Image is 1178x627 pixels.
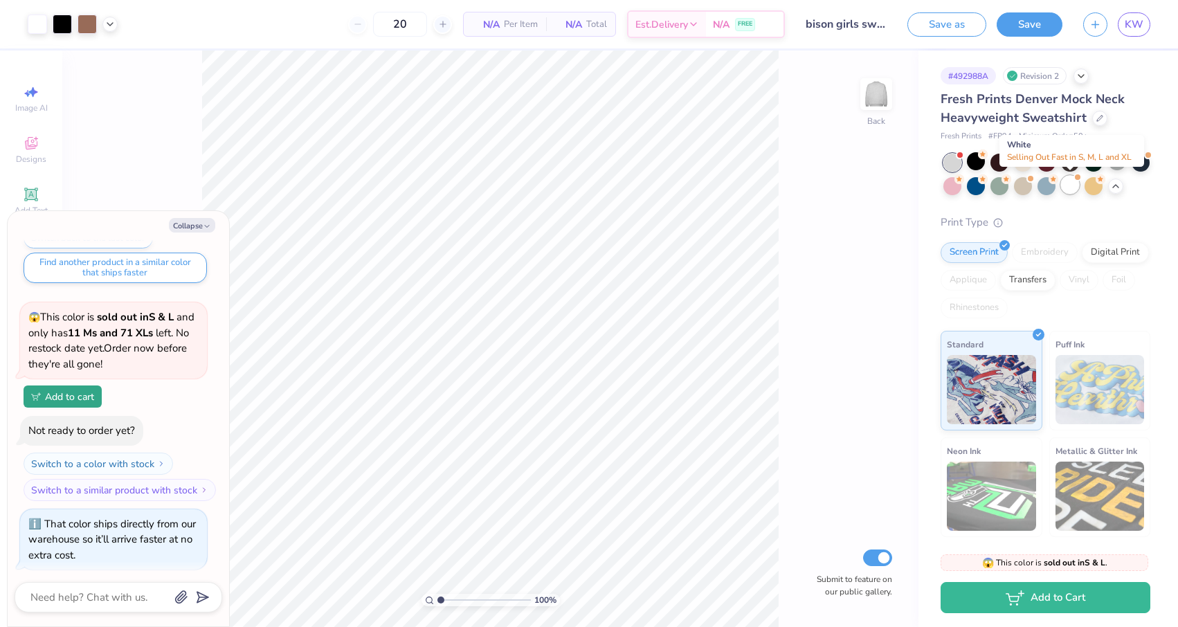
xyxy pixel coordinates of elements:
[28,310,194,371] span: This color is and only has left . No restock date yet. Order now before they're all gone!
[15,102,48,113] span: Image AI
[373,12,427,37] input: – –
[554,17,582,32] span: N/A
[28,424,135,437] div: Not ready to order yet?
[713,17,730,32] span: N/A
[997,12,1062,37] button: Save
[1125,17,1143,33] span: KW
[1003,67,1067,84] div: Revision 2
[31,392,41,401] img: Add to cart
[1012,242,1078,263] div: Embroidery
[947,462,1036,531] img: Neon Ink
[24,385,102,408] button: Add to cart
[68,326,153,340] strong: 11 Ms and 71 XLs
[635,17,688,32] span: Est. Delivery
[1055,337,1085,352] span: Puff Ink
[809,573,892,598] label: Submit to feature on our public gallery.
[1055,462,1145,531] img: Metallic & Glitter Ink
[1007,152,1132,163] span: Selling Out Fast in S, M, L and XL
[586,17,607,32] span: Total
[982,556,1107,569] span: This color is .
[1055,355,1145,424] img: Puff Ink
[1044,557,1105,568] strong: sold out in S & L
[157,460,165,468] img: Switch to a color with stock
[988,131,1012,143] span: # FP94
[947,444,981,458] span: Neon Ink
[1103,270,1135,291] div: Foil
[169,218,215,233] button: Collapse
[982,556,994,570] span: 😱
[907,12,986,37] button: Save as
[947,355,1036,424] img: Standard
[28,517,196,562] div: That color ships directly from our warehouse so it’ll arrive faster at no extra cost.
[16,154,46,165] span: Designs
[867,115,885,127] div: Back
[941,91,1125,126] span: Fresh Prints Denver Mock Neck Heavyweight Sweatshirt
[941,67,996,84] div: # 492988A
[24,253,207,283] button: Find another product in a similar color that ships faster
[999,135,1144,167] div: White
[947,337,984,352] span: Standard
[534,594,556,606] span: 100 %
[941,131,981,143] span: Fresh Prints
[472,17,500,32] span: N/A
[1055,444,1137,458] span: Metallic & Glitter Ink
[28,311,40,324] span: 😱
[941,242,1008,263] div: Screen Print
[24,479,216,501] button: Switch to a similar product with stock
[504,17,538,32] span: Per Item
[24,453,173,475] button: Switch to a color with stock
[795,10,897,38] input: Untitled Design
[941,298,1008,318] div: Rhinestones
[862,80,890,108] img: Back
[1060,270,1098,291] div: Vinyl
[1082,242,1149,263] div: Digital Print
[1118,12,1150,37] a: KW
[941,215,1150,230] div: Print Type
[738,19,752,29] span: FREE
[97,310,174,324] strong: sold out in S & L
[941,582,1150,613] button: Add to Cart
[1000,270,1055,291] div: Transfers
[941,270,996,291] div: Applique
[15,205,48,216] span: Add Text
[200,486,208,494] img: Switch to a similar product with stock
